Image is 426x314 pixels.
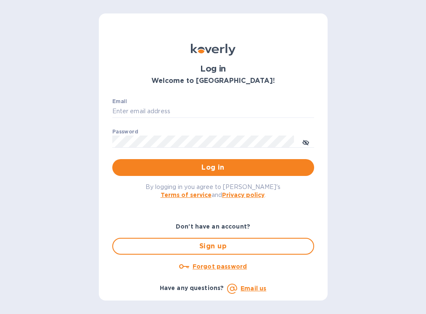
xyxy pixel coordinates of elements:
[241,285,266,292] a: Email us
[222,192,265,198] a: Privacy policy
[191,44,235,56] img: Koverly
[120,241,307,251] span: Sign up
[112,159,314,176] button: Log in
[176,223,250,230] b: Don't have an account?
[297,133,314,150] button: toggle password visibility
[146,184,280,198] span: By logging in you agree to [PERSON_NAME]'s and .
[112,77,314,85] h3: Welcome to [GEOGRAPHIC_DATA]!
[112,64,314,74] h1: Log in
[112,99,127,104] label: Email
[112,129,138,134] label: Password
[112,238,314,255] button: Sign up
[119,162,307,173] span: Log in
[160,285,224,291] b: Have any questions?
[112,105,314,118] input: Enter email address
[161,192,212,198] a: Terms of service
[193,263,247,270] u: Forgot password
